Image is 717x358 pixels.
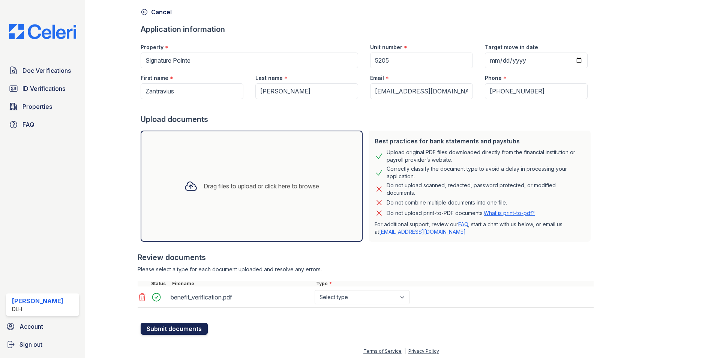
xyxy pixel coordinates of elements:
span: Doc Verifications [22,66,71,75]
a: ID Verifications [6,81,79,96]
label: First name [141,74,168,82]
span: Account [19,322,43,331]
a: Terms of Service [363,348,402,354]
a: [EMAIL_ADDRESS][DOMAIN_NAME] [379,229,466,235]
a: Doc Verifications [6,63,79,78]
div: [PERSON_NAME] [12,296,63,305]
a: What is print-to-pdf? [484,210,535,216]
p: For additional support, review our , start a chat with us below, or email us at [375,221,585,236]
a: Privacy Policy [408,348,439,354]
a: Sign out [3,337,82,352]
a: FAQ [458,221,468,227]
div: Upload documents [141,114,594,125]
div: Drag files to upload or click here to browse [204,182,319,191]
div: Type [315,281,594,287]
a: Account [3,319,82,334]
div: Application information [141,24,594,35]
div: | [404,348,406,354]
div: benefit_verification.pdf [171,291,312,303]
a: Properties [6,99,79,114]
div: Review documents [138,252,594,263]
span: FAQ [22,120,34,129]
span: ID Verifications [22,84,65,93]
button: Submit documents [141,323,208,335]
a: Cancel [141,8,172,17]
div: Upload original PDF files downloaded directly from the financial institution or payroll provider’... [387,149,585,164]
label: Phone [485,74,502,82]
label: Unit number [370,44,402,51]
span: Properties [22,102,52,111]
img: CE_Logo_Blue-a8612792a0a2168367f1c8372b55b34899dd931a85d93a1a3d3e32e68fde9ad4.png [3,24,82,39]
div: Do not combine multiple documents into one file. [387,198,507,207]
label: Last name [255,74,283,82]
span: Sign out [19,340,42,349]
a: FAQ [6,117,79,132]
div: DLH [12,305,63,313]
label: Email [370,74,384,82]
p: Do not upload print-to-PDF documents. [387,209,535,217]
div: Please select a type for each document uploaded and resolve any errors. [138,266,594,273]
div: Filename [171,281,315,287]
div: Correctly classify the document type to avoid a delay in processing your application. [387,165,585,180]
label: Target move in date [485,44,538,51]
div: Status [150,281,171,287]
div: Best practices for bank statements and paystubs [375,137,585,146]
div: Do not upload scanned, redacted, password protected, or modified documents. [387,182,585,197]
label: Property [141,44,163,51]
